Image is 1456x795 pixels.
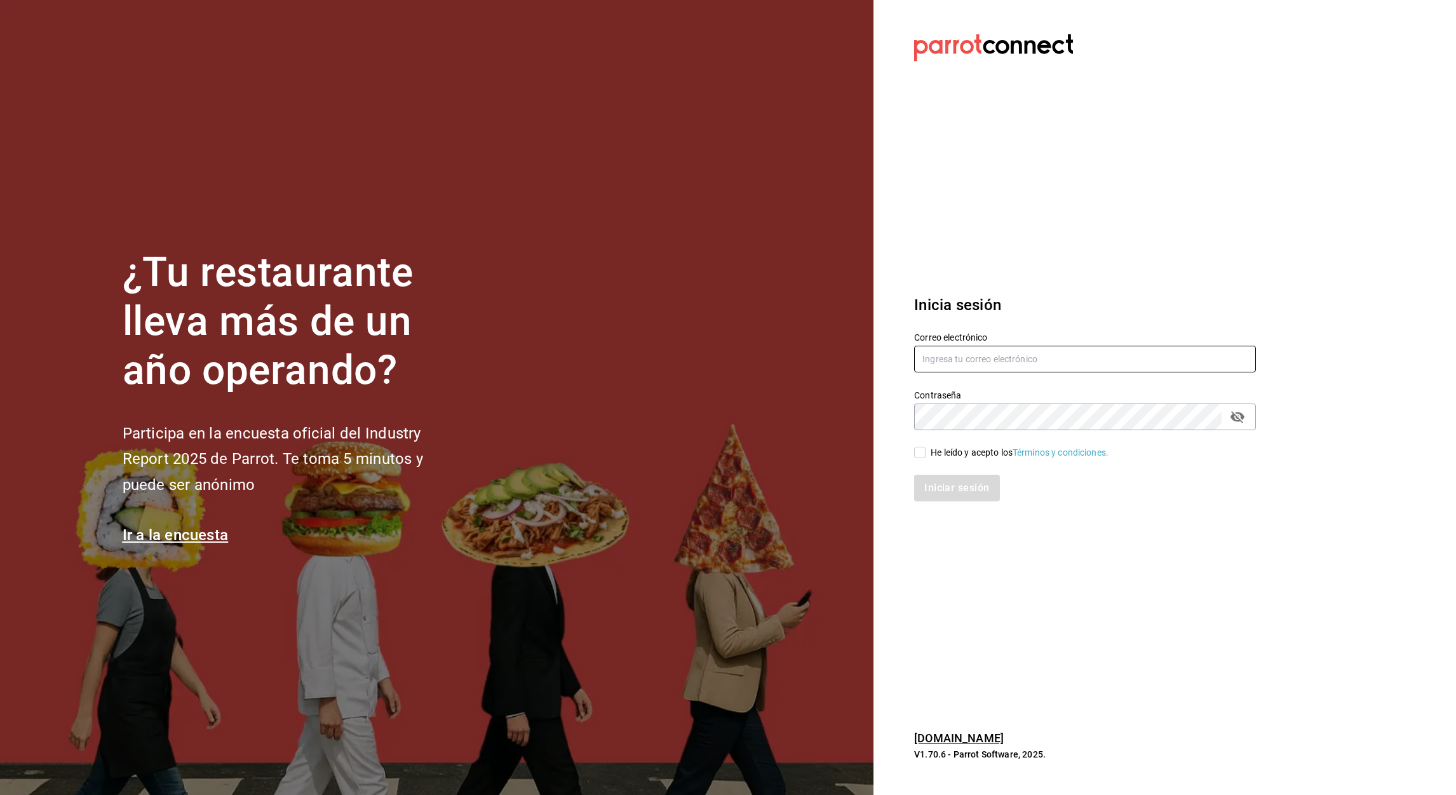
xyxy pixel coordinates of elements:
a: [DOMAIN_NAME] [914,731,1004,745]
a: Términos y condiciones. [1013,447,1109,458]
label: Contraseña [914,391,1256,400]
h2: Participa en la encuesta oficial del Industry Report 2025 de Parrot. Te toma 5 minutos y puede se... [123,421,466,498]
a: Ir a la encuesta [123,526,229,544]
div: He leído y acepto los [931,446,1109,459]
h1: ¿Tu restaurante lleva más de un año operando? [123,248,466,395]
p: V1.70.6 - Parrot Software, 2025. [914,748,1256,761]
input: Ingresa tu correo electrónico [914,346,1256,372]
label: Correo electrónico [914,333,1256,342]
h3: Inicia sesión [914,294,1256,316]
button: passwordField [1227,406,1248,428]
